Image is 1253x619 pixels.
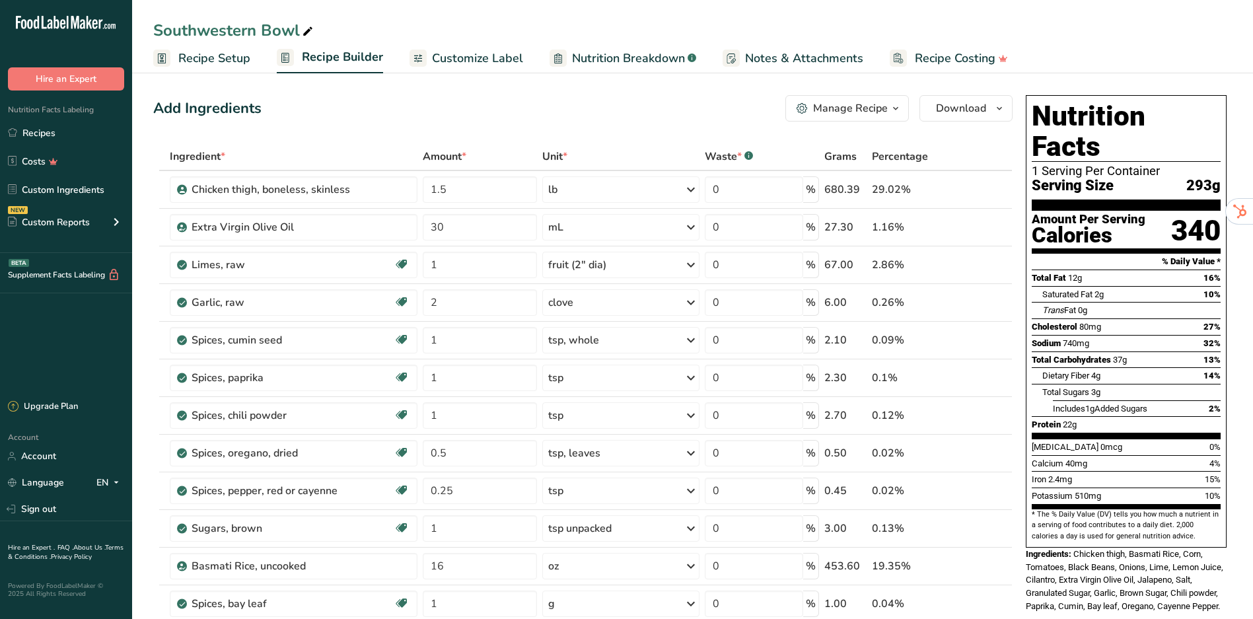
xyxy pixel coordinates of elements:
[1078,305,1087,315] span: 0g
[824,558,867,574] div: 453.60
[1186,178,1221,194] span: 293g
[1032,419,1061,429] span: Protein
[872,182,950,198] div: 29.02%
[824,445,867,461] div: 0.50
[192,332,357,348] div: Spices, cumin seed
[872,295,950,310] div: 0.26%
[723,44,863,73] a: Notes & Attachments
[1032,273,1066,283] span: Total Fat
[824,149,857,164] span: Grams
[1113,355,1127,365] span: 37g
[1032,491,1073,501] span: Potassium
[548,219,563,235] div: mL
[824,257,867,273] div: 67.00
[192,219,357,235] div: Extra Virgin Olive Oil
[192,521,357,536] div: Sugars, brown
[8,543,55,552] a: Hire an Expert .
[919,95,1013,122] button: Download
[1032,254,1221,270] section: % Daily Value *
[1068,273,1082,283] span: 12g
[915,50,995,67] span: Recipe Costing
[548,332,599,348] div: tsp, whole
[542,149,567,164] span: Unit
[1203,289,1221,299] span: 10%
[1063,338,1089,348] span: 740mg
[872,558,950,574] div: 19.35%
[1026,549,1071,559] span: Ingredients:
[170,149,225,164] span: Ingredient
[8,67,124,91] button: Hire an Expert
[548,370,563,386] div: tsp
[1203,371,1221,381] span: 14%
[153,98,262,120] div: Add Ingredients
[1209,458,1221,468] span: 4%
[872,149,928,164] span: Percentage
[1209,404,1221,414] span: 2%
[872,370,950,386] div: 0.1%
[1063,419,1077,429] span: 22g
[192,257,357,273] div: Limes, raw
[824,483,867,499] div: 0.45
[423,149,466,164] span: Amount
[785,95,909,122] button: Manage Recipe
[1048,474,1072,484] span: 2.4mg
[1209,442,1221,452] span: 0%
[57,543,73,552] a: FAQ .
[1205,474,1221,484] span: 15%
[548,596,555,612] div: g
[302,48,383,66] span: Recipe Builder
[8,215,90,229] div: Custom Reports
[550,44,696,73] a: Nutrition Breakdown
[1042,387,1089,397] span: Total Sugars
[872,408,950,423] div: 0.12%
[1203,338,1221,348] span: 32%
[8,206,28,214] div: NEW
[153,44,250,73] a: Recipe Setup
[548,558,559,574] div: oz
[1042,289,1092,299] span: Saturated Fat
[153,18,316,42] div: Southwestern Bowl
[872,521,950,536] div: 0.13%
[1171,213,1221,248] div: 340
[1203,273,1221,283] span: 16%
[192,596,357,612] div: Spices, bay leaf
[824,295,867,310] div: 6.00
[548,408,563,423] div: tsp
[548,445,600,461] div: tsp, leaves
[192,295,357,310] div: Garlic, raw
[1032,101,1221,162] h1: Nutrition Facts
[73,543,105,552] a: About Us .
[432,50,523,67] span: Customize Label
[872,219,950,235] div: 1.16%
[1042,371,1089,381] span: Dietary Fiber
[872,596,950,612] div: 0.04%
[824,408,867,423] div: 2.70
[51,552,92,562] a: Privacy Policy
[8,471,64,494] a: Language
[192,483,357,499] div: Spices, pepper, red or cayenne
[548,182,557,198] div: lb
[9,259,29,267] div: BETA
[1032,355,1111,365] span: Total Carbohydrates
[192,370,357,386] div: Spices, paprika
[192,182,357,198] div: Chicken thigh, boneless, skinless
[572,50,685,67] span: Nutrition Breakdown
[1042,305,1064,315] i: Trans
[872,257,950,273] div: 2.86%
[96,475,124,491] div: EN
[1053,404,1147,414] span: Includes Added Sugars
[1075,491,1101,501] span: 510mg
[824,596,867,612] div: 1.00
[1205,491,1221,501] span: 10%
[277,42,383,74] a: Recipe Builder
[1091,371,1100,381] span: 4g
[1065,458,1087,468] span: 40mg
[548,257,606,273] div: fruit (2" dia)
[8,543,124,562] a: Terms & Conditions .
[872,332,950,348] div: 0.09%
[1032,322,1077,332] span: Cholesterol
[745,50,863,67] span: Notes & Attachments
[1208,574,1240,606] iframe: Intercom live chat
[890,44,1008,73] a: Recipe Costing
[1094,289,1104,299] span: 2g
